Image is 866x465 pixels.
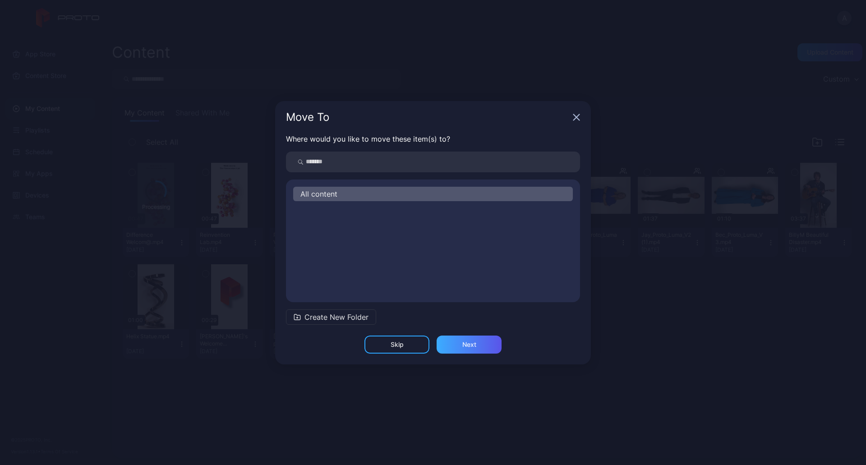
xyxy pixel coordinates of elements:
[286,134,580,144] p: Where would you like to move these item(s) to?
[300,189,337,199] span: All content
[437,336,502,354] button: Next
[304,312,369,322] span: Create New Folder
[391,341,404,348] div: Skip
[286,309,376,325] button: Create New Folder
[364,336,429,354] button: Skip
[462,341,476,348] div: Next
[286,112,569,123] div: Move To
